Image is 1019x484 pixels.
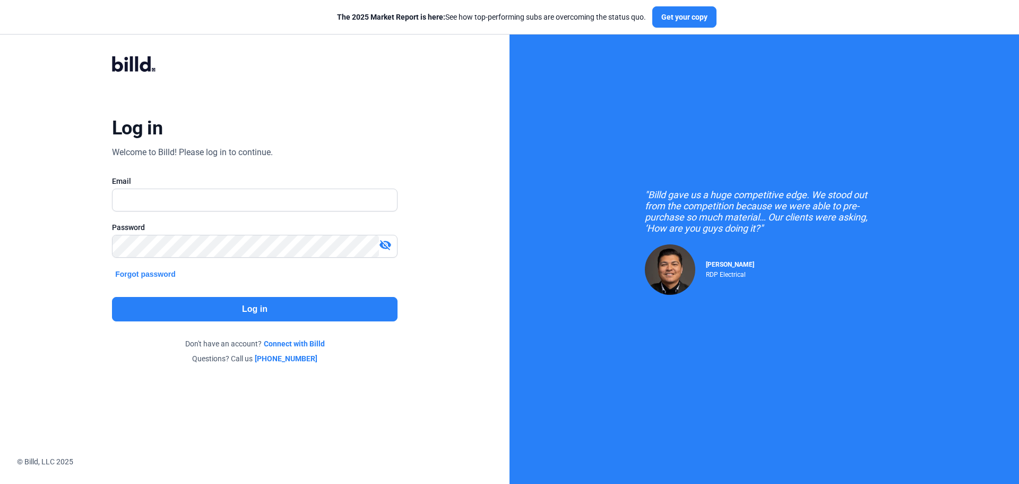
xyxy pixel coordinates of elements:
button: Log in [112,297,398,321]
mat-icon: visibility_off [379,239,392,251]
div: Log in [112,116,162,140]
div: "Billd gave us a huge competitive edge. We stood out from the competition because we were able to... [645,189,884,234]
a: Connect with Billd [264,338,325,349]
a: [PHONE_NUMBER] [255,353,317,364]
div: Don't have an account? [112,338,398,349]
button: Forgot password [112,268,179,280]
img: Raul Pacheco [645,244,695,295]
span: [PERSON_NAME] [706,261,754,268]
div: See how top-performing subs are overcoming the status quo. [337,12,646,22]
div: Questions? Call us [112,353,398,364]
div: RDP Electrical [706,268,754,278]
div: Password [112,222,398,233]
span: The 2025 Market Report is here: [337,13,445,21]
div: Email [112,176,398,186]
button: Get your copy [652,6,716,28]
div: Welcome to Billd! Please log in to continue. [112,146,273,159]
